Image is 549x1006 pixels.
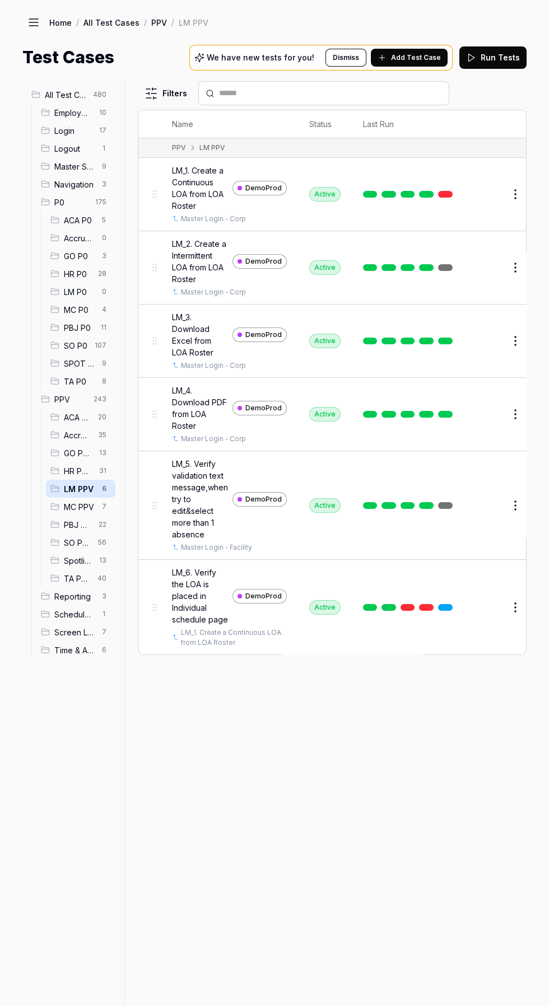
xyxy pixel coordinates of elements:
[97,177,111,191] span: 3
[64,537,91,549] span: SO PPV
[64,411,91,423] span: ACA PPV
[95,554,111,567] span: 13
[64,304,95,316] span: MC P0
[298,110,352,138] th: Status
[36,175,115,193] div: Drag to reorderNavigation3
[46,551,115,569] div: Drag to reorderSpotlight PPV13
[309,407,341,422] div: Active
[232,589,287,603] a: DemoProd
[46,408,115,426] div: Drag to reorderACA PPV20
[172,238,228,285] span: LM_2. Create a Intermittent LOA from LOA Roster
[181,361,246,371] a: Master Login - Corp
[97,285,111,298] span: 0
[181,434,246,444] a: Master Login - Corp
[46,211,115,229] div: Drag to reorderACA P05
[309,600,341,615] div: Active
[391,53,441,63] span: Add Test Case
[138,560,536,654] tr: LM_6. Verify the LOA is placed in Individual schedule pageDemoProdLM_1. Create a Continuous LOA f...
[54,143,95,155] span: Logout
[64,340,88,352] span: SO P0
[97,249,111,263] span: 3
[64,555,92,567] span: Spotlight PPV
[46,229,115,247] div: Drag to reorderAccruals P00
[54,196,89,208] span: P0
[46,462,115,480] div: Drag to reorderHR PPV31
[179,17,208,28] div: LM PPV
[36,587,115,605] div: Drag to reorderReporting3
[138,82,194,105] button: Filters
[54,179,95,190] span: Navigation
[36,104,115,121] div: Drag to reorderEmployee Management10
[64,268,91,280] span: HR P0
[232,492,287,507] a: DemoProd
[64,465,92,477] span: HR PPV
[97,589,111,603] span: 3
[64,501,95,513] span: MC PPV
[46,498,115,516] div: Drag to reorderMC PPV7
[46,480,115,498] div: Drag to reorderLM PPV6
[232,181,287,195] a: DemoProd
[97,500,111,513] span: 7
[97,160,111,173] span: 9
[54,644,95,656] span: Time & Attendance
[245,403,282,413] span: DemoProd
[90,339,111,352] span: 107
[36,121,115,139] div: Drag to reorderLogin17
[54,626,95,638] span: Screen Loads
[45,89,86,101] span: All Test Cases
[94,536,111,549] span: 56
[245,330,282,340] span: DemoProd
[138,305,536,378] tr: LM_3. Download Excel from LOA RosterDemoProdMaster Login - CorpActive
[97,625,111,639] span: 7
[97,357,111,370] span: 9
[151,17,167,28] a: PPV
[172,311,228,358] span: LM_3. Download Excel from LOA Roster
[46,336,115,354] div: Drag to reorderSO P0107
[46,372,115,390] div: Drag to reorderTA P08
[96,321,111,334] span: 11
[36,641,115,659] div: Drag to reorderTime & Attendance6
[94,518,111,531] span: 22
[144,17,147,28] div: /
[94,428,111,442] span: 35
[83,17,139,28] a: All Test Cases
[97,375,111,388] span: 8
[309,334,341,348] div: Active
[309,498,341,513] div: Active
[94,267,111,280] span: 28
[232,401,287,415] a: DemoProd
[89,392,111,406] span: 243
[54,161,95,172] span: Master Schedule
[138,378,536,451] tr: LM_4. Download PDF from LOA RosterDemoProdMaster Login - CorpActive
[46,283,115,301] div: Drag to reorderLM P00
[64,483,95,495] span: LM PPV
[76,17,79,28] div: /
[64,286,95,298] span: LM P0
[64,376,95,387] span: TA P0
[91,195,111,209] span: 175
[64,322,94,334] span: PBJ P0
[199,143,225,153] div: LM PPV
[54,609,95,620] span: Schedule Optimizer
[95,446,111,460] span: 13
[138,451,536,560] tr: LM_5. Verify validation text message,when try to edit&select more than 1 absenceDemoProdMaster Lo...
[46,516,115,534] div: Drag to reorderPBJ PPV22
[22,45,114,70] h1: Test Cases
[325,49,366,67] button: Dismiss
[138,158,536,231] tr: LM_1. Create a Continuous LOA from LOA RosterDemoProdMaster Login - CorpActive
[94,410,111,424] span: 20
[36,193,115,211] div: Drag to reorderP0175
[181,628,285,648] a: LM_1. Create a Continuous LOA from LOA Roster
[64,232,95,244] span: Accruals P0
[36,139,115,157] div: Drag to reorderLogout1
[172,165,228,212] span: LM_1. Create a Continuous LOA from LOA Roster
[46,426,115,444] div: Drag to reorderAccruals PPV35
[97,482,111,495] span: 6
[93,572,111,585] span: 40
[245,591,282,601] span: DemoProd
[46,354,115,372] div: Drag to reorderSPOT P09
[232,327,287,342] a: DemoProd
[54,107,92,119] span: Employee Management
[245,256,282,266] span: DemoProd
[97,231,111,245] span: 0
